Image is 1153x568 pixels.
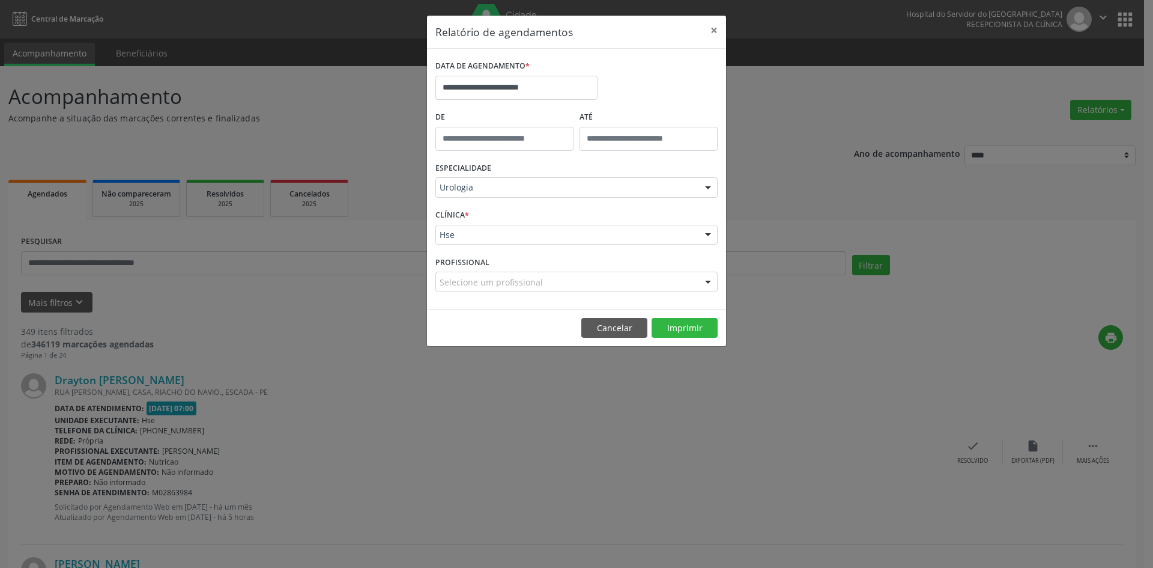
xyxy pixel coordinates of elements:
label: PROFISSIONAL [435,253,489,272]
button: Cancelar [581,318,647,338]
label: De [435,108,573,127]
span: Selecione um profissional [440,276,543,289]
button: Close [702,16,726,45]
label: CLÍNICA [435,206,469,225]
span: Hse [440,229,693,241]
button: Imprimir [652,318,718,338]
label: ESPECIALIDADE [435,159,491,178]
span: Urologia [440,182,693,194]
label: DATA DE AGENDAMENTO [435,57,530,76]
h5: Relatório de agendamentos [435,24,573,40]
label: ATÉ [580,108,718,127]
